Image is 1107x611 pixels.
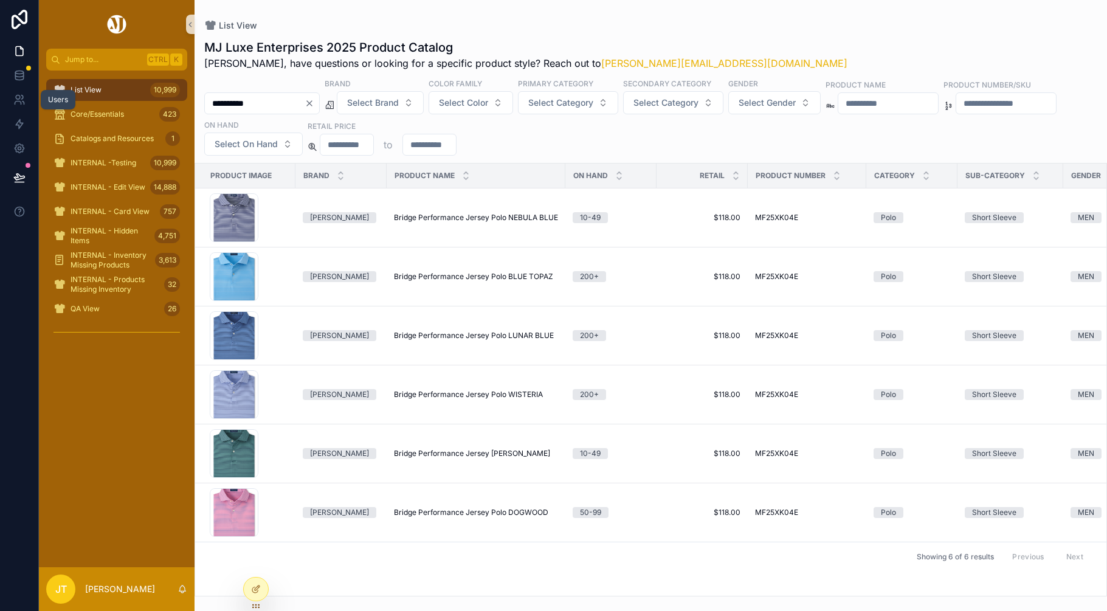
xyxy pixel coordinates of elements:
a: Polo [874,507,950,518]
span: Bridge Performance Jersey Polo WISTERIA [394,390,543,399]
span: $118.00 [664,272,740,281]
a: Short Sleeve [965,389,1056,400]
div: [PERSON_NAME] [310,330,369,341]
a: 50-99 [573,507,649,518]
div: [PERSON_NAME] [310,212,369,223]
a: Bridge Performance Jersey Polo LUNAR BLUE [394,331,558,340]
a: INTERNAL - Products Missing Inventory32 [46,274,187,295]
div: MEN [1078,212,1094,223]
span: List View [71,85,102,95]
p: [PERSON_NAME] [85,583,155,595]
a: 10-49 [573,448,649,459]
div: MEN [1078,271,1094,282]
div: Short Sleeve [972,212,1016,223]
div: 200+ [580,389,599,400]
div: Short Sleeve [972,330,1016,341]
span: Catalogs and Resources [71,134,154,143]
div: Polo [881,448,896,459]
div: 3,613 [155,253,180,268]
h1: MJ Luxe Enterprises 2025 Product Catalog [204,39,847,56]
a: 200+ [573,330,649,341]
span: $118.00 [664,449,740,458]
div: [PERSON_NAME] [310,448,369,459]
div: 200+ [580,271,599,282]
span: Bridge Performance Jersey Polo DOGWOOD [394,508,548,517]
a: MF25XK04E [755,508,859,517]
a: Short Sleeve [965,212,1056,223]
div: Short Sleeve [972,507,1016,518]
a: 10-49 [573,212,649,223]
div: 1 [165,131,180,146]
a: INTERNAL - Card View757 [46,201,187,223]
button: Select Button [728,91,821,114]
a: MF25XK04E [755,449,859,458]
span: INTERNAL - Card View [71,207,150,216]
a: MF25XK04E [755,213,859,223]
a: $118.00 [664,213,740,223]
a: Bridge Performance Jersey Polo NEBULA BLUE [394,213,558,223]
span: Category [874,171,915,181]
a: Polo [874,330,950,341]
label: Color Family [429,78,482,89]
a: Short Sleeve [965,507,1056,518]
div: Short Sleeve [972,389,1016,400]
a: Bridge Performance Jersey Polo DOGWOOD [394,508,558,517]
div: MEN [1078,448,1094,459]
a: Polo [874,271,950,282]
div: 4,751 [154,229,180,243]
span: Product Number [756,171,826,181]
div: scrollable content [39,71,195,357]
a: INTERNAL -Testing10,999 [46,152,187,174]
span: INTERNAL - Inventory Missing Products [71,250,150,270]
span: INTERNAL -Testing [71,158,136,168]
span: Core/Essentials [71,109,124,119]
label: On Hand [204,119,239,130]
div: Polo [881,389,896,400]
div: 32 [164,277,180,292]
a: Short Sleeve [965,330,1056,341]
div: Users [48,95,68,105]
div: 10,999 [150,156,180,170]
a: [PERSON_NAME] [303,330,379,341]
label: Secondary Category [623,78,711,89]
a: MF25XK04E [755,272,859,281]
span: Bridge Performance Jersey Polo BLUE TOPAZ [394,272,553,281]
span: Bridge Performance Jersey [PERSON_NAME] [394,449,550,458]
span: On Hand [573,171,608,181]
a: INTERNAL - Hidden Items4,751 [46,225,187,247]
span: Select Gender [739,97,796,109]
a: INTERNAL - Edit View14,888 [46,176,187,198]
button: Select Button [204,133,303,156]
div: [PERSON_NAME] [310,507,369,518]
div: 10,999 [150,83,180,97]
label: Product Name [826,79,886,90]
div: MEN [1078,507,1094,518]
button: Select Button [623,91,723,114]
span: INTERNAL - Products Missing Inventory [71,275,159,294]
a: Short Sleeve [965,271,1056,282]
span: Sub-Category [965,171,1025,181]
span: $118.00 [664,508,740,517]
a: [PERSON_NAME] [303,212,379,223]
span: $118.00 [664,390,740,399]
span: MF25XK04E [755,449,798,458]
div: Polo [881,507,896,518]
span: QA View [71,304,100,314]
span: List View [219,19,257,32]
div: 10-49 [580,212,601,223]
div: MEN [1078,330,1094,341]
div: 50-99 [580,507,601,518]
div: [PERSON_NAME] [310,389,369,400]
span: Brand [303,171,329,181]
a: INTERNAL - Inventory Missing Products3,613 [46,249,187,271]
label: Retail Price [308,120,356,131]
span: Select Category [528,97,593,109]
a: Polo [874,448,950,459]
a: Polo [874,212,950,223]
span: $118.00 [664,331,740,340]
span: Select Category [633,97,698,109]
div: Short Sleeve [972,271,1016,282]
a: MF25XK04E [755,390,859,399]
div: Polo [881,212,896,223]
